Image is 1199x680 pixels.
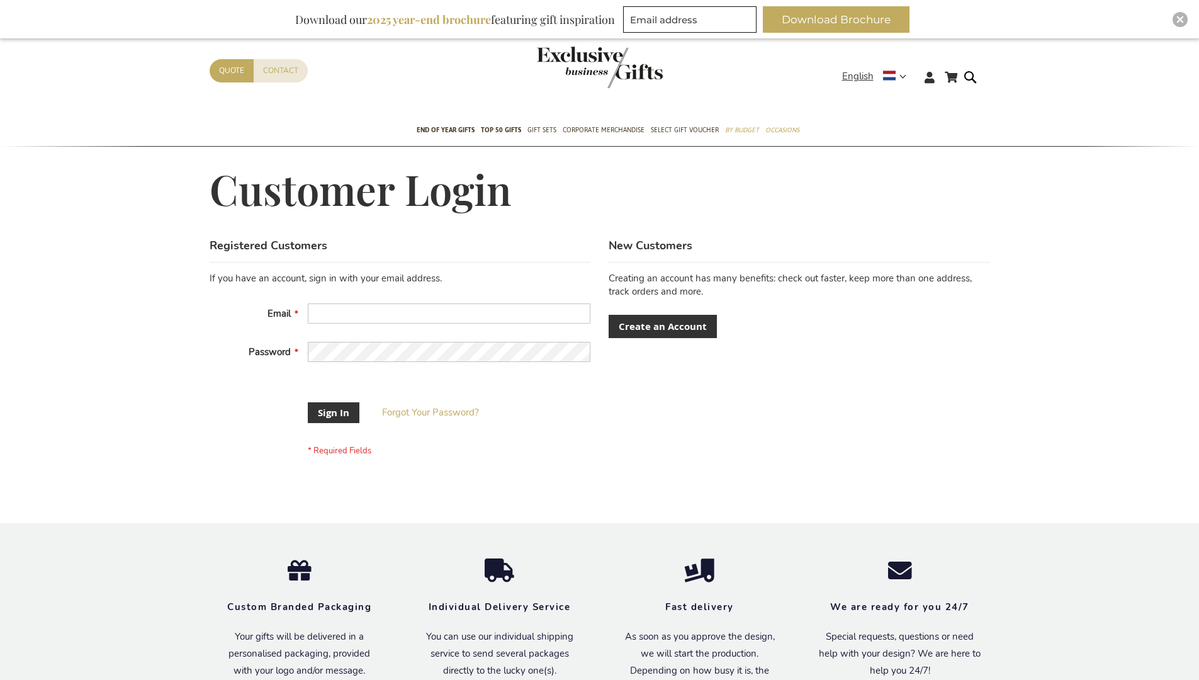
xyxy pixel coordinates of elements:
[609,315,717,338] a: Create an Account
[254,59,308,82] a: Contact
[563,115,645,147] a: Corporate Merchandise
[290,6,621,33] div: Download our featuring gift inspiration
[765,123,799,137] span: Occasions
[210,59,254,82] a: Quote
[830,601,969,613] strong: We are ready for you 24/7
[481,123,521,137] span: TOP 50 Gifts
[308,303,590,324] input: Email
[842,69,874,84] span: English
[382,406,479,419] span: Forgot Your Password?
[537,47,600,88] a: store logo
[210,238,327,253] strong: Registered Customers
[725,123,759,137] span: By Budget
[210,272,590,285] div: If you have an account, sign in with your email address.
[417,123,475,137] span: End of year gifts
[563,123,645,137] span: Corporate Merchandise
[651,115,719,147] a: Select Gift Voucher
[1173,12,1188,27] div: Close
[249,346,291,358] span: Password
[429,601,571,613] strong: Individual Delivery Service
[623,6,760,37] form: marketing offers and promotions
[765,115,799,147] a: Occasions
[609,238,692,253] strong: New Customers
[417,115,475,147] a: End of year gifts
[1176,16,1184,23] img: Close
[382,406,479,419] a: Forgot Your Password?
[725,115,759,147] a: By Budget
[651,123,719,137] span: Select Gift Voucher
[619,320,707,333] span: Create an Account
[308,402,359,423] button: Sign In
[665,601,734,613] strong: Fast delivery
[609,272,989,299] p: Creating an account has many benefits: check out faster, keep more than one address, track orders...
[527,123,556,137] span: Gift Sets
[763,6,909,33] button: Download Brochure
[527,115,556,147] a: Gift Sets
[481,115,521,147] a: TOP 50 Gifts
[819,628,981,679] p: Special requests, questions or need help with your design? We are here to help you 24/7!
[419,628,581,679] p: You can use our individual shipping service to send several packages directly to the lucky one(s).
[537,47,663,88] img: Exclusive Business gifts logo
[318,406,349,419] span: Sign In
[210,162,512,216] span: Customer Login
[218,628,381,679] p: Your gifts will be delivered in a personalised packaging, provided with your logo and/or message.
[367,12,491,27] b: 2025 year-end brochure
[267,307,291,320] span: Email
[623,6,757,33] input: Email address
[227,601,371,613] strong: Custom Branded Packaging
